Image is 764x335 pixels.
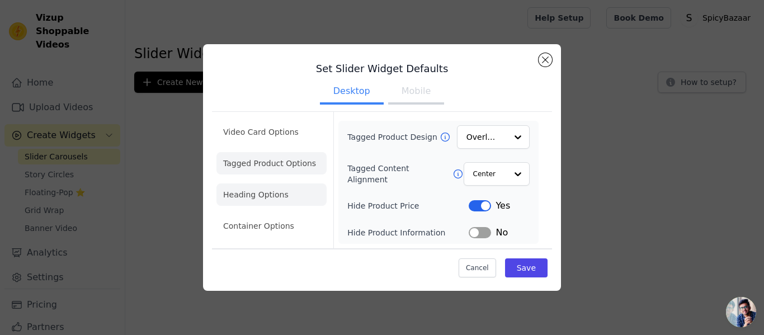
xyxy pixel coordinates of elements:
button: Desktop [320,80,384,105]
button: Mobile [388,80,444,105]
div: Open chat [726,297,756,327]
label: Hide Product Information [347,227,469,238]
span: No [496,226,508,239]
button: Close modal [539,53,552,67]
button: Save [505,258,548,277]
button: Cancel [459,258,496,277]
li: Heading Options [216,183,327,206]
h3: Set Slider Widget Defaults [212,62,552,76]
label: Tagged Product Design [347,131,439,143]
li: Tagged Product Options [216,152,327,174]
li: Video Card Options [216,121,327,143]
li: Container Options [216,215,327,237]
span: Yes [496,199,510,213]
label: Hide Product Price [347,200,469,211]
label: Tagged Content Alignment [347,163,452,185]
